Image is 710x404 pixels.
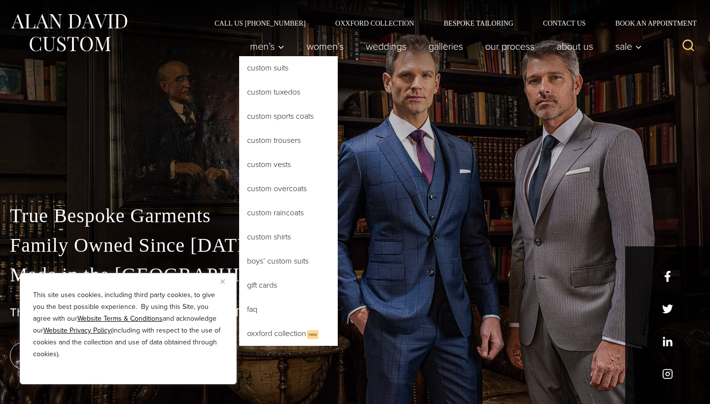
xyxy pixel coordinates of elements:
[474,36,546,56] a: Our Process
[10,342,148,370] a: book an appointment
[250,41,284,51] span: Men’s
[220,275,232,287] button: Close
[239,177,338,201] a: Custom Overcoats
[320,20,429,27] a: Oxxford Collection
[239,201,338,225] a: Custom Raincoats
[239,104,338,128] a: Custom Sports Coats
[239,225,338,249] a: Custom Shirts
[296,36,355,56] a: Women’s
[239,36,647,56] nav: Primary Navigation
[220,279,225,284] img: Close
[10,11,128,55] img: Alan David Custom
[528,20,601,27] a: Contact Us
[77,313,163,324] a: Website Terms & Conditions
[33,289,223,360] p: This site uses cookies, including third party cookies, to give you the best possible experience. ...
[239,298,338,321] a: FAQ
[200,20,700,27] nav: Secondary Navigation
[239,80,338,104] a: Custom Tuxedos
[239,273,338,297] a: Gift Cards
[239,56,338,80] a: Custom Suits
[601,20,700,27] a: Book an Appointment
[239,129,338,152] a: Custom Trousers
[43,325,111,336] a: Website Privacy Policy
[239,322,338,346] a: Oxxford CollectionNew
[239,153,338,176] a: Custom Vests
[418,36,474,56] a: Galleries
[10,305,700,320] h1: The Best Custom Suits [GEOGRAPHIC_DATA] Has to Offer
[200,20,320,27] a: Call Us [PHONE_NUMBER]
[429,20,528,27] a: Bespoke Tailoring
[307,330,319,339] span: New
[615,41,642,51] span: Sale
[676,34,700,58] button: View Search Form
[239,249,338,273] a: Boys’ Custom Suits
[546,36,604,56] a: About Us
[10,201,700,290] p: True Bespoke Garments Family Owned Since [DATE] Made in the [GEOGRAPHIC_DATA]
[355,36,418,56] a: weddings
